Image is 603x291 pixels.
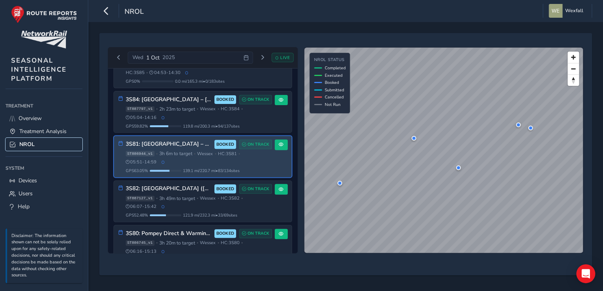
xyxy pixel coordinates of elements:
[568,74,579,86] button: Reset bearing to north
[197,151,213,157] span: Wessex
[19,190,33,197] span: Users
[241,241,243,245] span: •
[11,56,67,83] span: SEASONAL INTELLIGENCE PLATFORM
[126,212,148,218] span: GPS 52.48 %
[112,53,125,63] button: Previous day
[221,240,240,246] span: HC: 3S80
[215,152,216,156] span: •
[200,195,216,201] span: Wessex
[218,196,219,200] span: •
[218,241,219,245] span: •
[21,31,67,48] img: customer logo
[549,4,562,18] img: diamond-layout
[221,106,240,112] span: HC: 3S84
[197,196,198,200] span: •
[325,87,344,93] span: Submitted
[325,72,342,78] span: Executed
[19,128,67,135] span: Treatment Analysis
[19,115,42,122] span: Overview
[183,168,240,174] span: 139.1 mi / 220.7 mi • 83 / 134 sites
[241,196,243,200] span: •
[304,48,583,253] canvas: Map
[568,63,579,74] button: Zoom out
[6,100,82,112] div: Treatment
[159,150,192,157] span: 3h 6m to target
[146,54,160,61] span: 1 Oct
[126,196,154,201] span: ST887127_v1
[126,159,157,165] span: 05:51 - 14:59
[156,241,158,245] span: •
[568,52,579,63] button: Zoom in
[18,203,30,210] span: Help
[146,70,148,75] span: •
[280,55,290,61] span: LIVE
[216,96,234,103] span: BOOKED
[11,6,77,23] img: rr logo
[126,151,154,156] span: ST886944_v1
[126,168,148,174] span: GPS 63.05 %
[197,107,198,111] span: •
[549,4,586,18] button: Wexfall
[19,141,35,148] span: NROL
[248,141,269,148] span: ON TRACK
[126,248,157,254] span: 06:16 - 15:13
[197,241,198,245] span: •
[175,78,225,84] span: 0.0 mi / 165.3 mi • 0 / 183 sites
[218,107,219,111] span: •
[126,204,157,209] span: 06:07 - 15:42
[11,233,78,279] p: Disclaimer: The information shown can not be solely relied upon for any safety-related decisions,...
[159,106,195,112] span: 2h 23m to target
[132,54,143,61] span: Wed
[126,115,157,120] span: 05:04 - 14:16
[200,106,216,112] span: Wessex
[194,152,195,156] span: •
[248,96,269,103] span: ON TRACK
[314,57,346,63] h4: NROL Status
[325,102,341,108] span: Not Run
[156,107,158,111] span: •
[216,186,234,192] span: BOOKED
[6,187,82,200] a: Users
[325,80,339,85] span: Booked
[6,112,82,125] a: Overview
[248,230,269,237] span: ON TRACK
[6,138,82,151] a: NROL
[248,186,269,192] span: ON TRACK
[162,54,175,61] span: 2025
[576,264,595,283] div: Open Intercom Messenger
[126,78,140,84] span: GPS 0 %
[126,185,212,192] h3: 3S82: [GEOGRAPHIC_DATA] ([GEOGRAPHIC_DATA])
[126,123,148,129] span: GPS 59.82 %
[149,70,181,76] span: 04:53 - 14:30
[6,174,82,187] a: Devices
[156,152,158,156] span: •
[218,151,237,157] span: HC: 3S81
[238,152,240,156] span: •
[325,65,346,71] span: Completed
[126,96,212,103] h3: 3S84: [GEOGRAPHIC_DATA] – [GEOGRAPHIC_DATA], [GEOGRAPHIC_DATA], [GEOGRAPHIC_DATA]
[19,177,37,184] span: Devices
[159,240,195,246] span: 3h 20m to target
[156,196,158,200] span: •
[221,195,240,201] span: HC: 3S82
[6,200,82,213] a: Help
[126,230,212,237] h3: 3S80: Pompey Direct & Warminster
[216,230,234,237] span: BOOKED
[6,162,82,174] div: System
[183,212,237,218] span: 121.9 mi / 232.3 mi • 33 / 69 sites
[126,240,154,246] span: ST886745_v1
[125,7,144,18] span: NROL
[216,141,234,148] span: BOOKED
[183,123,240,129] span: 119.8 mi / 200.3 mi • 94 / 137 sites
[241,107,243,111] span: •
[126,141,212,148] h3: 3S81: [GEOGRAPHIC_DATA] – Fratton
[256,53,269,63] button: Next day
[325,94,344,100] span: Cancelled
[126,106,154,112] span: ST887797_v1
[565,4,583,18] span: Wexfall
[159,195,195,202] span: 3h 49m to target
[126,70,145,76] span: HC: 3S85
[200,240,216,246] span: Wessex
[6,125,82,138] a: Treatment Analysis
